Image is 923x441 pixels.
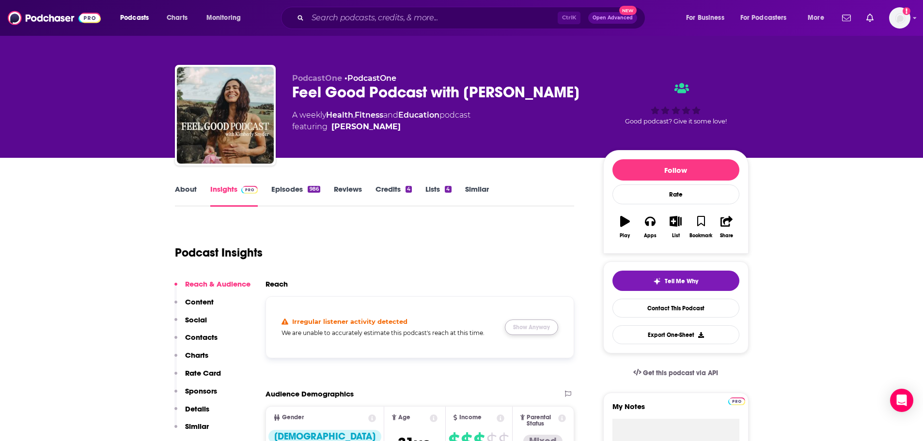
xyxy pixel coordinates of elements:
span: Income [459,414,482,421]
h1: Podcast Insights [175,245,263,260]
span: Ctrl K [558,12,580,24]
label: My Notes [612,402,739,419]
p: Contacts [185,333,218,342]
p: Reach & Audience [185,279,250,289]
span: , [353,110,355,120]
button: Show profile menu [889,7,910,29]
img: Podchaser Pro [728,397,745,405]
a: Kimberly Snyder [331,121,401,133]
button: Contacts [174,333,218,350]
img: Podchaser - Follow, Share and Rate Podcasts [8,9,101,27]
svg: Add a profile image [903,7,910,15]
a: Episodes986 [271,184,320,207]
button: tell me why sparkleTell Me Why [612,271,739,291]
span: Tell Me Why [665,277,698,285]
button: Reach & Audience [174,279,250,297]
span: PodcastOne [292,74,342,83]
span: Gender [282,414,304,421]
button: Sponsors [174,386,217,404]
img: tell me why sparkle [653,277,661,285]
h2: Reach [266,279,288,289]
a: PodcastOne [347,74,396,83]
button: Rate Card [174,368,221,386]
a: Health [326,110,353,120]
button: Bookmark [688,210,714,244]
button: Show Anyway [505,319,558,335]
img: Podchaser Pro [241,186,258,194]
button: open menu [801,10,836,26]
div: Apps [644,233,657,239]
img: User Profile [889,7,910,29]
button: List [663,210,688,244]
a: Show notifications dropdown [862,10,877,26]
a: Fitness [355,110,383,120]
a: Similar [465,184,489,207]
h4: Irregular listener activity detected [292,318,407,325]
div: Share [720,233,733,239]
h2: Audience Demographics [266,389,354,398]
div: Play [620,233,630,239]
span: For Podcasters [740,11,787,25]
p: Social [185,315,207,324]
a: Reviews [334,184,362,207]
p: Charts [185,350,208,360]
span: Logged in as SimonElement [889,7,910,29]
div: 986 [308,186,320,193]
div: A weekly podcast [292,109,470,133]
button: Open AdvancedNew [588,12,637,24]
div: List [672,233,680,239]
button: Apps [638,210,663,244]
button: Social [174,315,207,333]
span: New [619,6,637,15]
span: Monitoring [206,11,241,25]
button: open menu [113,10,161,26]
a: Charts [160,10,193,26]
span: and [383,110,398,120]
a: Get this podcast via API [626,361,726,385]
p: Rate Card [185,368,221,378]
button: Export One-Sheet [612,325,739,344]
span: Age [398,414,410,421]
img: Feel Good Podcast with Kimberly Snyder [177,67,274,164]
span: More [808,11,824,25]
span: Parental Status [527,414,557,427]
div: Rate [612,184,739,204]
div: 4 [445,186,451,193]
a: Pro website [728,396,745,405]
div: Open Intercom Messenger [890,389,913,412]
a: Credits4 [375,184,412,207]
p: Content [185,297,214,306]
button: Play [612,210,638,244]
span: featuring [292,121,470,133]
a: Show notifications dropdown [838,10,855,26]
p: Sponsors [185,386,217,395]
h5: We are unable to accurately estimate this podcast's reach at this time. [282,329,498,336]
p: Details [185,404,209,413]
button: Details [174,404,209,422]
div: Bookmark [689,233,712,239]
button: Share [714,210,739,244]
a: InsightsPodchaser Pro [210,184,258,207]
span: For Business [686,11,724,25]
a: Education [398,110,439,120]
button: open menu [734,10,801,26]
a: Lists4 [425,184,451,207]
button: open menu [200,10,253,26]
span: Open Advanced [593,15,633,20]
span: Good podcast? Give it some love! [625,118,727,125]
button: Follow [612,159,739,181]
div: 4 [406,186,412,193]
button: Content [174,297,214,315]
button: open menu [679,10,736,26]
span: Charts [167,11,188,25]
button: Charts [174,350,208,368]
button: Similar [174,422,209,440]
p: Similar [185,422,209,431]
span: Get this podcast via API [643,369,718,377]
a: Contact This Podcast [612,299,739,318]
a: About [175,184,197,207]
div: Good podcast? Give it some love! [603,74,749,134]
input: Search podcasts, credits, & more... [308,10,558,26]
